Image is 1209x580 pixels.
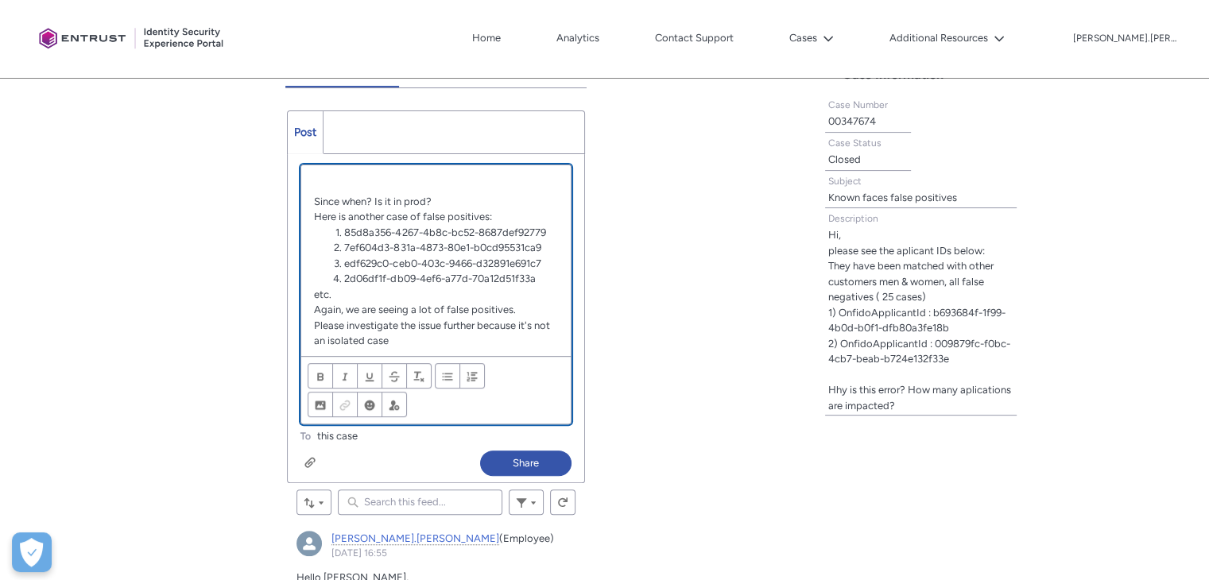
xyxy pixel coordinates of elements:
[331,532,499,545] a: [PERSON_NAME].[PERSON_NAME]
[287,110,586,483] div: Chatter Publisher
[296,531,322,556] div: tobias.klingelhoefer
[828,213,878,224] span: Description
[331,547,387,559] a: [DATE] 16:55
[329,271,558,287] li: 2d06df1f-db09-4ef6-a77d-70a12d51f33a
[499,532,554,544] span: (Employee)
[314,302,559,318] p: Again, we are seeing a lot of false positives.
[332,363,358,389] button: Italic
[828,115,876,127] lightning-formatted-text: 00347674
[314,209,559,225] p: Here is another case of false positives:
[314,287,559,303] p: etc.
[435,363,460,389] button: Bulleted List
[296,531,322,556] img: External User - tobias.klingelhoefer (null)
[468,26,505,50] a: Home
[885,26,1009,50] button: Additional Resources
[308,363,432,389] ul: Format text
[828,99,888,110] span: Case Number
[308,392,333,417] button: Image
[480,450,572,476] button: Share
[317,428,358,444] span: this case
[382,363,407,389] button: Strikethrough
[332,392,358,417] button: Link
[12,532,52,572] button: Open Preferences
[308,363,333,389] button: Bold
[828,191,957,203] lightning-formatted-text: Known faces false positives
[828,153,861,165] lightning-formatted-text: Closed
[651,26,738,50] a: Contact Support
[357,363,382,389] button: Underline
[382,392,407,417] button: @Mention people and groups
[828,137,882,149] span: Case Status
[1073,33,1176,44] p: [PERSON_NAME].[PERSON_NAME]
[12,532,52,572] div: Cookie Preferences
[435,363,485,389] ul: Align text
[314,318,559,349] p: Please investigate the issue further because it's not an isolated case
[550,489,575,515] button: Refresh this feed
[300,431,311,442] span: To
[357,392,382,417] button: Insert Emoji
[785,26,838,50] button: Cases
[294,126,316,139] span: Post
[828,229,1011,412] lightning-formatted-text: Hi, please see the aplicant IDs below: They have been matched with other customers men & women, a...
[329,256,558,272] li: edf629c0-ceb0-403c-9466-d32891e691c7
[459,363,485,389] button: Numbered List
[828,176,862,187] span: Subject
[308,392,407,417] ul: Insert content
[329,240,558,256] li: 7ef604d3-831a-4873-80e1-b0cd95531ca9
[552,26,603,50] a: Analytics, opens in new tab
[406,363,432,389] button: Remove Formatting
[329,225,558,241] li: 85d8a356-4267-4b8c-bc52-8687def92779
[338,489,503,515] input: Search this feed...
[288,111,324,153] a: Post
[1072,29,1177,45] button: User Profile andrei.nedelcu
[314,194,559,210] p: Since when? Is it in prod?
